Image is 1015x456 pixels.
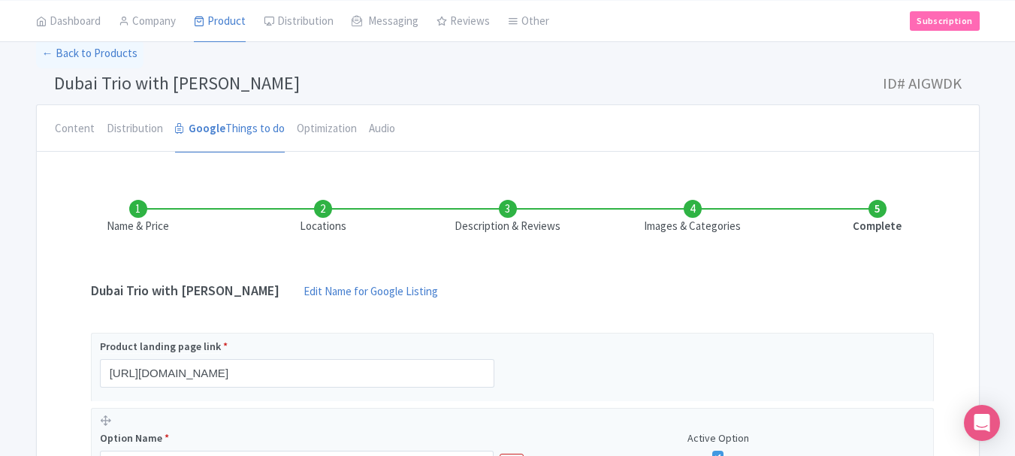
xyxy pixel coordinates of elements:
span: ID# AIGWDK [883,68,962,98]
li: Complete [785,200,970,235]
a: ← Back to Products [36,39,143,68]
a: GoogleThings to do [175,105,285,153]
h4: Dubai Trio with [PERSON_NAME] [82,283,288,298]
span: Dubai Trio with [PERSON_NAME] [54,71,300,95]
a: Edit Name for Google Listing [288,283,453,307]
li: Name & Price [46,200,231,235]
li: Images & Categories [600,200,785,235]
a: Subscription [910,11,979,30]
strong: Google [189,120,225,137]
input: Product landing page link [100,359,494,388]
a: Content [55,105,95,153]
span: Option Name [100,431,162,445]
li: Description & Reviews [415,200,600,235]
a: Optimization [297,105,357,153]
span: Product landing page link [100,340,221,354]
a: Audio [369,105,395,153]
li: Locations [231,200,415,235]
a: Distribution [107,105,163,153]
div: Open Intercom Messenger [964,405,1000,441]
span: Active Option [687,431,749,445]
